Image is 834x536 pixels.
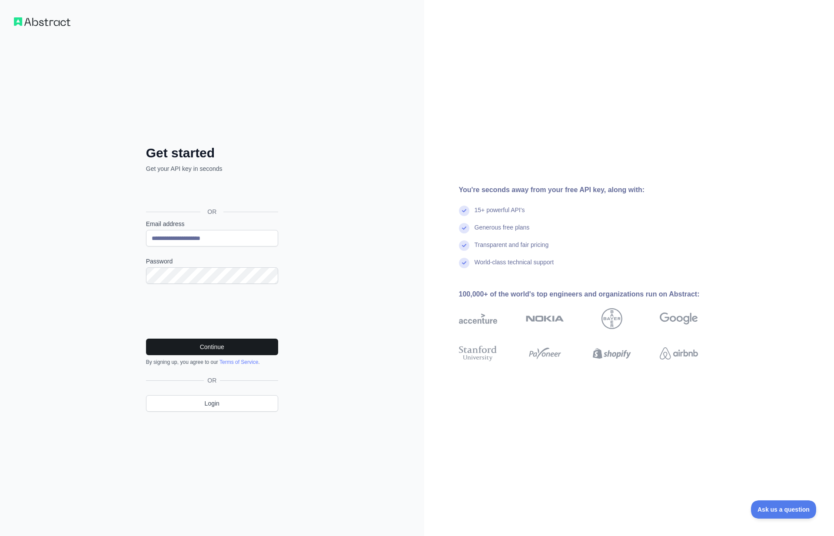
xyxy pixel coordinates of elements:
div: Transparent and fair pricing [475,240,549,258]
h2: Get started [146,145,278,161]
img: check mark [459,240,469,251]
div: By signing up, you agree to our . [146,359,278,366]
img: payoneer [526,344,564,363]
p: Get your API key in seconds [146,164,278,173]
img: airbnb [660,344,698,363]
img: shopify [593,344,631,363]
label: Password [146,257,278,266]
img: google [660,308,698,329]
img: check mark [459,223,469,233]
img: accenture [459,308,497,329]
span: OR [200,207,223,216]
div: World-class technical support [475,258,554,275]
a: Terms of Service [219,359,258,365]
img: bayer [601,308,622,329]
button: Continue [146,339,278,355]
img: Workflow [14,17,70,26]
a: Login [146,395,278,412]
div: You're seconds away from your free API key, along with: [459,185,726,195]
iframe: Кнопка "Войти с аккаунтом Google" [142,183,281,202]
img: stanford university [459,344,497,363]
label: Email address [146,220,278,228]
iframe: Toggle Customer Support [751,500,817,519]
img: nokia [526,308,564,329]
iframe: reCAPTCHA [146,294,278,328]
div: Generous free plans [475,223,530,240]
img: check mark [459,258,469,268]
div: 15+ powerful API's [475,206,525,223]
img: check mark [459,206,469,216]
div: 100,000+ of the world's top engineers and organizations run on Abstract: [459,289,726,300]
span: OR [204,376,220,385]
